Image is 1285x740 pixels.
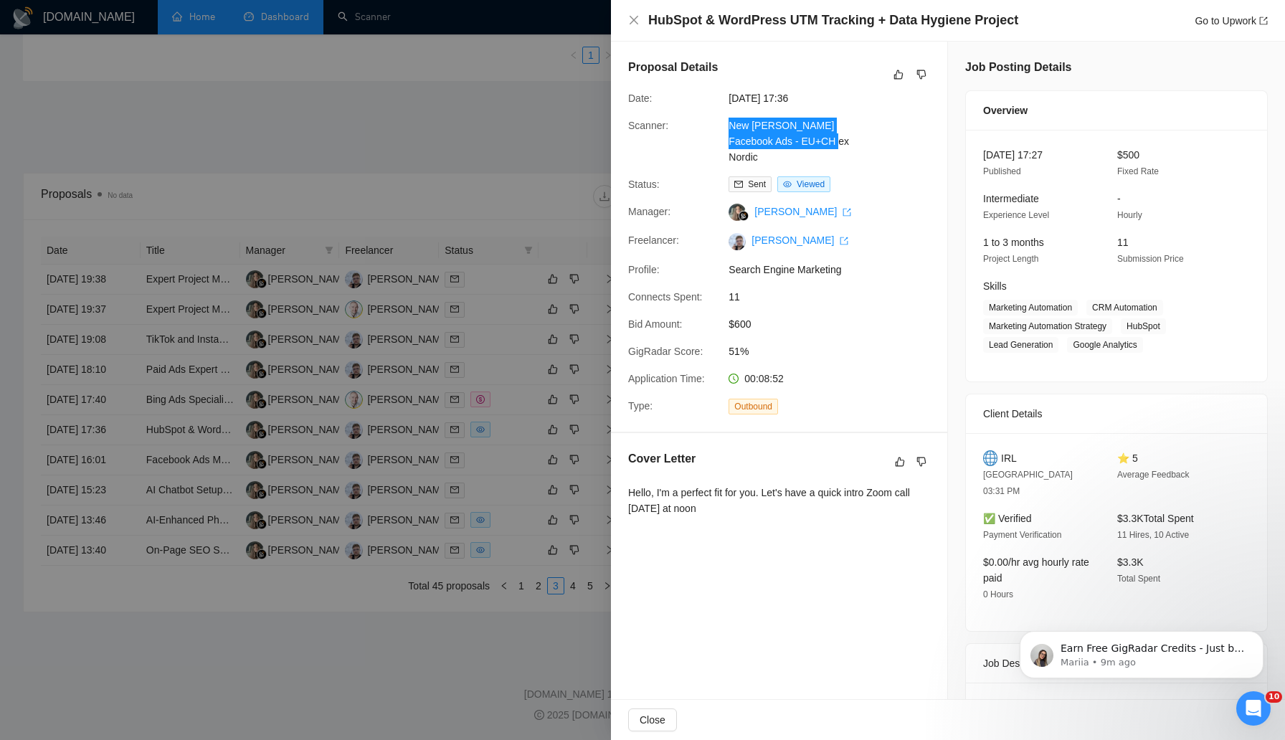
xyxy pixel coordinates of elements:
[890,66,907,83] button: like
[628,59,718,76] h5: Proposal Details
[640,712,665,728] span: Close
[628,120,668,131] span: Scanner:
[913,66,930,83] button: dislike
[965,59,1071,76] h5: Job Posting Details
[739,211,749,221] img: gigradar-bm.png
[983,644,1250,683] div: Job Description
[983,589,1013,599] span: 0 Hours
[628,14,640,26] span: close
[983,300,1078,316] span: Marketing Automation
[1117,470,1190,480] span: Average Feedback
[913,453,930,470] button: dislike
[1001,450,1017,466] span: IRL
[1117,574,1160,584] span: Total Spent
[729,120,849,163] a: New [PERSON_NAME] Facebook Ads - EU+CH ex Nordic
[1117,513,1194,524] span: $3.3K Total Spent
[628,291,703,303] span: Connects Spent:
[916,69,926,80] span: dislike
[983,530,1061,540] span: Payment Verification
[1117,237,1129,248] span: 11
[895,456,905,468] span: like
[840,237,848,245] span: export
[983,470,1073,496] span: [GEOGRAPHIC_DATA] 03:31 PM
[983,337,1058,353] span: Lead Generation
[628,318,683,330] span: Bid Amount:
[983,193,1039,204] span: Intermediate
[1236,691,1271,726] iframe: Intercom live chat
[729,374,739,384] span: clock-circle
[783,180,792,189] span: eye
[729,343,944,359] span: 51%
[843,208,851,217] span: export
[748,179,766,189] span: Sent
[1117,193,1121,204] span: -
[1117,254,1184,264] span: Submission Price
[1086,300,1163,316] span: CRM Automation
[628,234,679,246] span: Freelancer:
[628,206,670,217] span: Manager:
[983,318,1112,334] span: Marketing Automation Strategy
[628,14,640,27] button: Close
[983,166,1021,176] span: Published
[983,280,1007,292] span: Skills
[797,179,825,189] span: Viewed
[628,373,705,384] span: Application Time:
[628,450,696,468] h5: Cover Letter
[1067,337,1142,353] span: Google Analytics
[1259,16,1268,25] span: export
[1266,691,1282,703] span: 10
[729,316,944,332] span: $600
[1195,15,1268,27] a: Go to Upworkexport
[916,456,926,468] span: dislike
[1117,210,1142,220] span: Hourly
[893,69,904,80] span: like
[729,289,944,305] span: 11
[744,373,784,384] span: 00:08:52
[628,708,677,731] button: Close
[1117,452,1138,464] span: ⭐ 5
[1117,166,1159,176] span: Fixed Rate
[983,254,1038,264] span: Project Length
[734,180,743,189] span: mail
[729,233,746,250] img: c1AccpU0r5eTAMyEJsuISipwjq7qb2Kar6-KqnmSvKGuvk5qEoKhuKfg-uT9402ECS
[648,11,1018,29] h4: HubSpot & WordPress UTM Tracking + Data Hygiene Project
[998,601,1285,701] iframe: Intercom notifications message
[1117,530,1189,540] span: 11 Hires, 10 Active
[983,237,1044,248] span: 1 to 3 months
[983,394,1250,433] div: Client Details
[983,103,1028,118] span: Overview
[729,399,778,414] span: Outbound
[628,264,660,275] span: Profile:
[754,206,851,217] a: [PERSON_NAME] export
[628,400,653,412] span: Type:
[628,346,703,357] span: GigRadar Score:
[983,210,1049,220] span: Experience Level
[729,262,944,277] span: Search Engine Marketing
[628,92,652,104] span: Date:
[751,234,848,246] a: [PERSON_NAME] export
[1117,149,1139,161] span: $500
[729,90,944,106] span: [DATE] 17:36
[983,556,1089,584] span: $0.00/hr avg hourly rate paid
[628,179,660,190] span: Status:
[983,149,1043,161] span: [DATE] 17:27
[983,450,997,466] img: 🌐
[891,453,909,470] button: like
[628,485,930,516] div: Hello, I'm a perfect fit for you. Let's have a quick intro Zoom call [DATE] at noon ㅤ⁤
[1121,318,1166,334] span: HubSpot
[983,513,1032,524] span: ✅ Verified
[1117,556,1144,568] span: $3.3K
